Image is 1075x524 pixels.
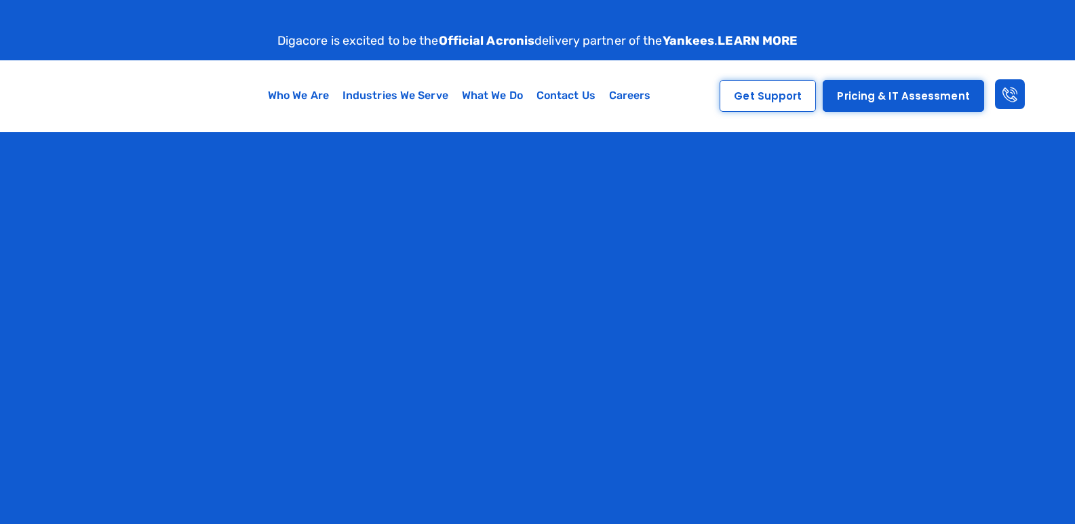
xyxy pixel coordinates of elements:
[720,80,816,112] a: Get Support
[663,33,715,48] strong: Yankees
[823,80,983,112] a: Pricing & IT Assessment
[734,91,802,101] span: Get Support
[718,33,798,48] a: LEARN MORE
[439,33,535,48] strong: Official Acronis
[336,80,455,111] a: Industries We Serve
[261,80,336,111] a: Who We Are
[837,91,969,101] span: Pricing & IT Assessment
[277,32,798,50] p: Digacore is excited to be the delivery partner of the .
[602,80,658,111] a: Careers
[455,80,530,111] a: What We Do
[530,80,602,111] a: Contact Us
[215,80,704,111] nav: Menu
[23,67,159,125] img: Digacore logo 1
